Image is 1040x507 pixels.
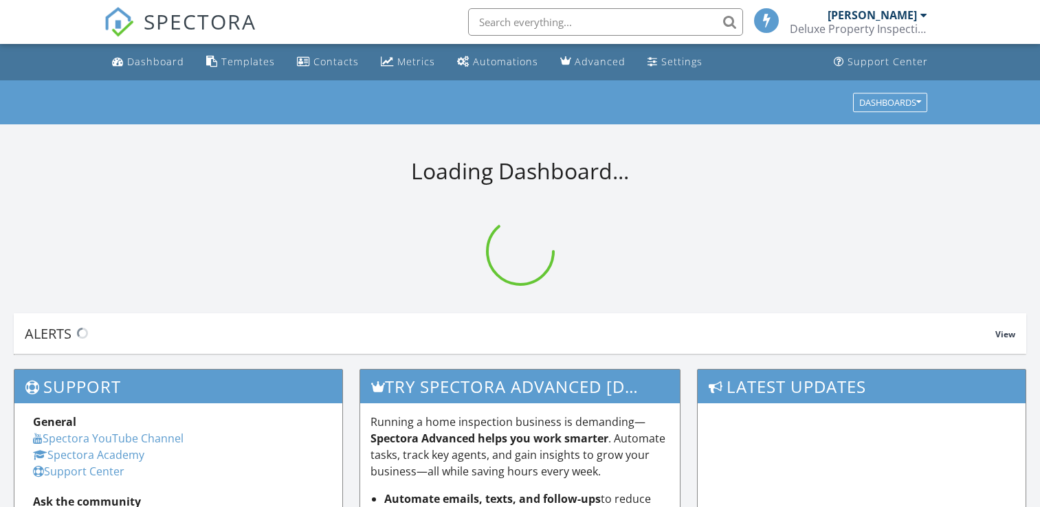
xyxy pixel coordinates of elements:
[859,98,921,107] div: Dashboards
[221,55,275,68] div: Templates
[201,49,280,75] a: Templates
[828,8,917,22] div: [PERSON_NAME]
[370,431,608,446] strong: Spectora Advanced helps you work smarter
[995,328,1015,340] span: View
[384,491,601,506] strong: Automate emails, texts, and follow-ups
[25,324,995,343] div: Alerts
[790,22,927,36] div: Deluxe Property Inspections
[360,370,680,403] h3: Try spectora advanced [DATE]
[370,414,670,480] p: Running a home inspection business is demanding— . Automate tasks, track key agents, and gain ins...
[828,49,933,75] a: Support Center
[468,8,743,36] input: Search everything...
[642,49,708,75] a: Settings
[853,93,927,112] button: Dashboards
[291,49,364,75] a: Contacts
[33,414,76,429] strong: General
[33,431,184,446] a: Spectora YouTube Channel
[661,55,702,68] div: Settings
[107,49,190,75] a: Dashboard
[698,370,1026,403] h3: Latest Updates
[848,55,928,68] div: Support Center
[127,55,184,68] div: Dashboard
[104,19,256,47] a: SPECTORA
[14,370,342,403] h3: Support
[397,55,435,68] div: Metrics
[375,49,441,75] a: Metrics
[144,7,256,36] span: SPECTORA
[473,55,538,68] div: Automations
[452,49,544,75] a: Automations (Basic)
[555,49,631,75] a: Advanced
[33,447,144,462] a: Spectora Academy
[33,464,124,479] a: Support Center
[575,55,626,68] div: Advanced
[313,55,359,68] div: Contacts
[104,7,134,37] img: The Best Home Inspection Software - Spectora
